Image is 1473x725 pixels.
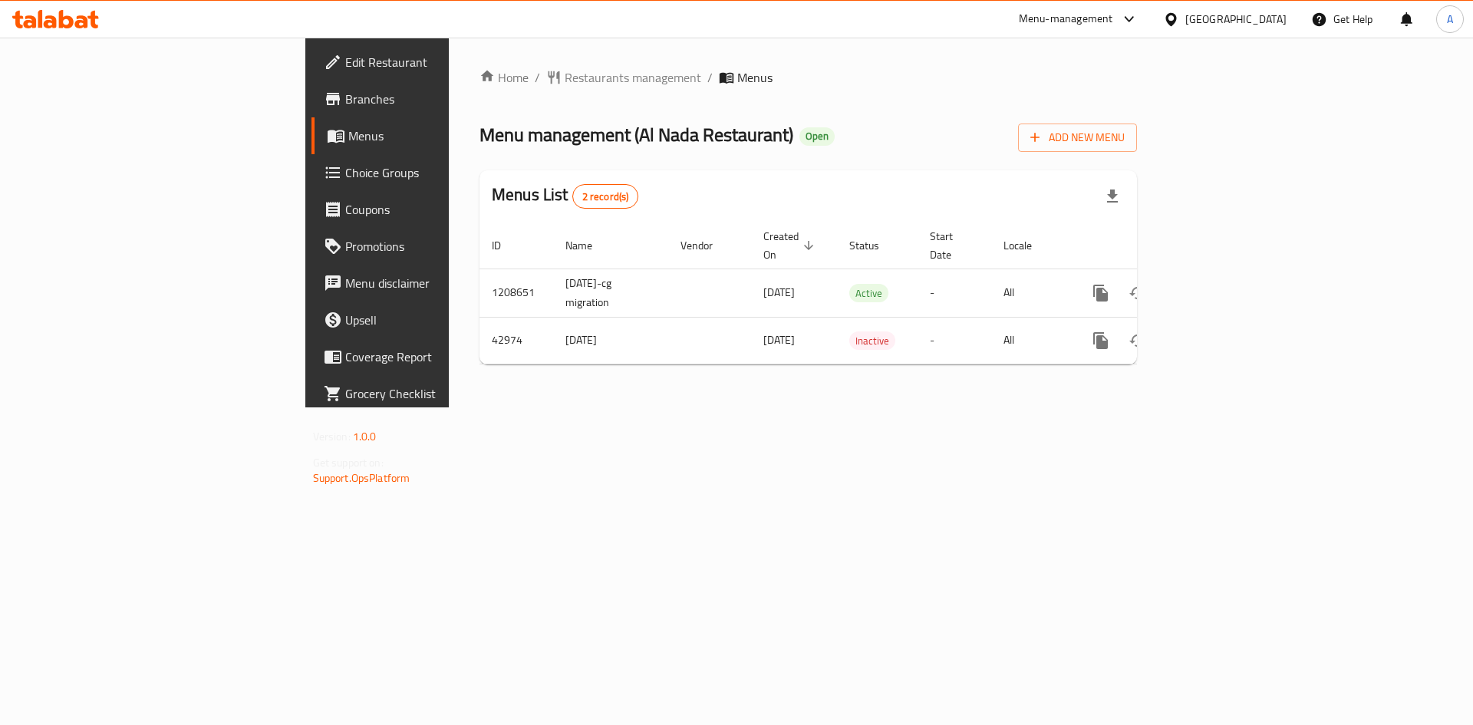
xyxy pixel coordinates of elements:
span: ID [492,236,521,255]
span: Add New Menu [1030,128,1125,147]
li: / [707,68,713,87]
a: Choice Groups [311,154,552,191]
td: All [991,317,1070,364]
span: Grocery Checklist [345,384,539,403]
button: more [1083,275,1119,311]
span: Get support on: [313,453,384,473]
td: - [918,317,991,364]
h2: Menus List [492,183,638,209]
span: [DATE] [763,330,795,350]
span: Inactive [849,332,895,350]
span: Upsell [345,311,539,329]
span: Vendor [680,236,733,255]
td: [DATE]-cg migration [553,269,668,317]
span: [DATE] [763,282,795,302]
a: Coupons [311,191,552,228]
span: Menu disclaimer [345,274,539,292]
span: Coupons [345,200,539,219]
span: Status [849,236,899,255]
span: Edit Restaurant [345,53,539,71]
table: enhanced table [479,222,1242,364]
a: Branches [311,81,552,117]
a: Coverage Report [311,338,552,375]
span: Promotions [345,237,539,255]
div: Inactive [849,331,895,350]
span: Locale [1003,236,1052,255]
span: Menus [348,127,539,145]
span: Version: [313,427,351,447]
a: Restaurants management [546,68,701,87]
span: Open [799,130,835,143]
a: Upsell [311,302,552,338]
div: Open [799,127,835,146]
span: Menus [737,68,773,87]
a: Support.OpsPlatform [313,468,410,488]
button: Add New Menu [1018,124,1137,152]
button: Change Status [1119,275,1156,311]
div: Menu-management [1019,10,1113,28]
a: Menu disclaimer [311,265,552,302]
span: Name [565,236,612,255]
a: Promotions [311,228,552,265]
span: Choice Groups [345,163,539,182]
span: 1.0.0 [353,427,377,447]
span: Created On [763,227,819,264]
span: Menu management ( Al Nada Restaurant ) [479,117,793,152]
span: A [1447,11,1453,28]
span: Active [849,285,888,302]
div: Total records count [572,184,639,209]
a: Menus [311,117,552,154]
span: Branches [345,90,539,108]
nav: breadcrumb [479,68,1137,87]
a: Grocery Checklist [311,375,552,412]
span: Coverage Report [345,348,539,366]
td: [DATE] [553,317,668,364]
td: All [991,269,1070,317]
th: Actions [1070,222,1242,269]
div: Export file [1094,178,1131,215]
button: more [1083,322,1119,359]
span: Restaurants management [565,68,701,87]
a: Edit Restaurant [311,44,552,81]
span: 2 record(s) [573,189,638,204]
div: Active [849,284,888,302]
span: Start Date [930,227,973,264]
td: - [918,269,991,317]
div: [GEOGRAPHIC_DATA] [1185,11,1287,28]
button: Change Status [1119,322,1156,359]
